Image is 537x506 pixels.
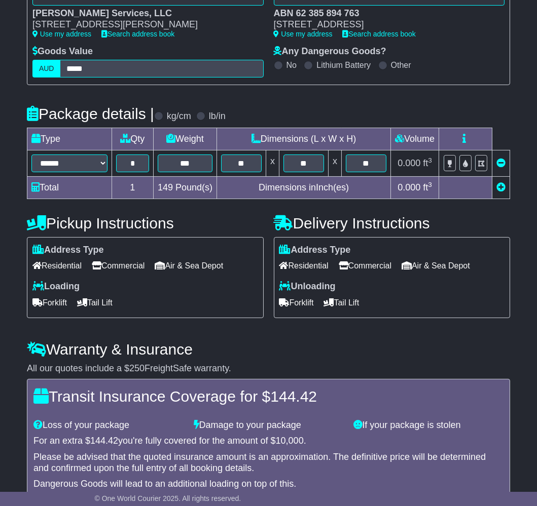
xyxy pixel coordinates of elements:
[92,258,145,274] span: Commercial
[496,158,506,168] a: Remove this item
[27,215,264,231] h4: Pickup Instructions
[27,128,112,150] td: Type
[423,182,432,192] span: ft
[270,388,317,405] span: 144.42
[77,295,113,310] span: Tail Lift
[189,420,349,431] div: Damage to your package
[112,128,153,150] td: Qty
[27,341,510,358] h4: Warranty & Insurance
[153,176,217,199] td: Pound(s)
[28,420,189,431] div: Loss of your package
[33,436,504,447] div: For an extra $ you're fully covered for the amount of $ .
[167,111,191,122] label: kg/cm
[32,30,91,38] a: Use my address
[155,258,223,274] span: Air & Sea Depot
[316,60,371,70] label: Lithium Battery
[279,281,336,292] label: Unloading
[274,46,386,57] label: Any Dangerous Goods?
[158,182,173,192] span: 149
[217,176,391,199] td: Dimensions in Inch(es)
[95,494,241,502] span: © One World Courier 2025. All rights reserved.
[27,363,510,374] div: All our quotes include a $ FreightSafe warranty.
[391,60,411,70] label: Other
[33,452,504,474] div: Please be advised that the quoted insurance amount is an approximation. The definitive price will...
[27,105,154,122] h4: Package details |
[276,436,304,446] span: 10,000
[279,258,329,274] span: Residential
[153,128,217,150] td: Weight
[266,150,279,176] td: x
[112,176,153,199] td: 1
[32,19,254,30] div: [STREET_ADDRESS][PERSON_NAME]
[32,245,104,256] label: Address Type
[33,479,504,490] div: Dangerous Goods will lead to an additional loading on top of this.
[339,258,391,274] span: Commercial
[33,388,504,405] h4: Transit Insurance Coverage for $
[274,8,495,19] div: ABN 62 385 894 763
[209,111,226,122] label: lb/in
[428,157,432,164] sup: 3
[90,436,118,446] span: 144.42
[287,60,297,70] label: No
[274,215,511,231] h4: Delivery Instructions
[32,60,61,77] label: AUD
[129,363,145,373] span: 250
[279,245,351,256] label: Address Type
[423,158,432,168] span: ft
[398,182,420,192] span: 0.000
[217,128,391,150] td: Dimensions (L x W x H)
[428,181,432,188] sup: 3
[279,295,314,310] span: Forklift
[32,281,80,292] label: Loading
[32,295,67,310] span: Forklift
[391,128,439,150] td: Volume
[274,30,333,38] a: Use my address
[274,19,495,30] div: [STREET_ADDRESS]
[32,46,93,57] label: Goods Value
[348,420,509,431] div: If your package is stolen
[324,295,360,310] span: Tail Lift
[32,258,82,274] span: Residential
[398,158,420,168] span: 0.000
[496,182,506,192] a: Add new item
[101,30,174,38] a: Search address book
[329,150,342,176] td: x
[32,8,254,19] div: [PERSON_NAME] Services, LLC
[343,30,416,38] a: Search address book
[402,258,470,274] span: Air & Sea Depot
[27,176,112,199] td: Total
